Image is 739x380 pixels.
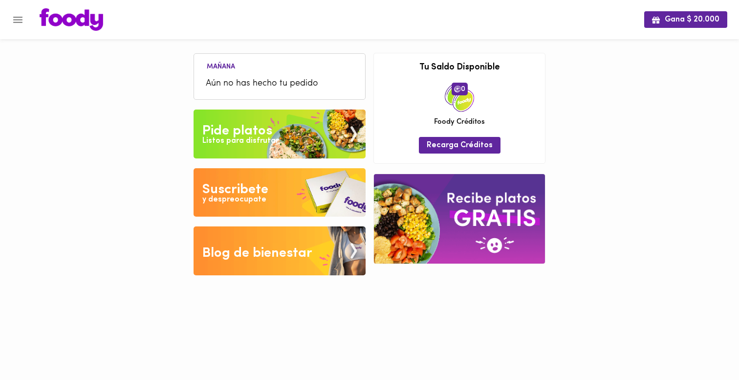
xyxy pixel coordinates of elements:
li: Mañana [199,61,243,70]
img: Pide un Platos [194,110,366,158]
img: foody-creditos.png [454,86,461,92]
span: 0 [452,83,468,95]
button: Menu [6,8,30,32]
div: Suscribete [202,180,268,200]
div: Pide platos [202,121,272,141]
div: Listos para disfrutar [202,135,279,147]
img: Disfruta bajar de peso [194,168,366,217]
span: Recarga Créditos [427,141,493,150]
span: Aún no has hecho tu pedido [206,77,353,90]
img: Blog de bienestar [194,226,366,275]
button: Recarga Créditos [419,137,500,153]
div: y despreocupate [202,194,266,205]
img: referral-banner.png [374,174,545,264]
iframe: Messagebird Livechat Widget [682,323,729,370]
img: credits-package.png [445,83,474,112]
img: logo.png [40,8,103,31]
span: Gana $ 20.000 [652,15,719,24]
h3: Tu Saldo Disponible [381,63,538,73]
div: Blog de bienestar [202,244,312,263]
button: Gana $ 20.000 [644,11,727,27]
span: Foody Créditos [434,117,485,127]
